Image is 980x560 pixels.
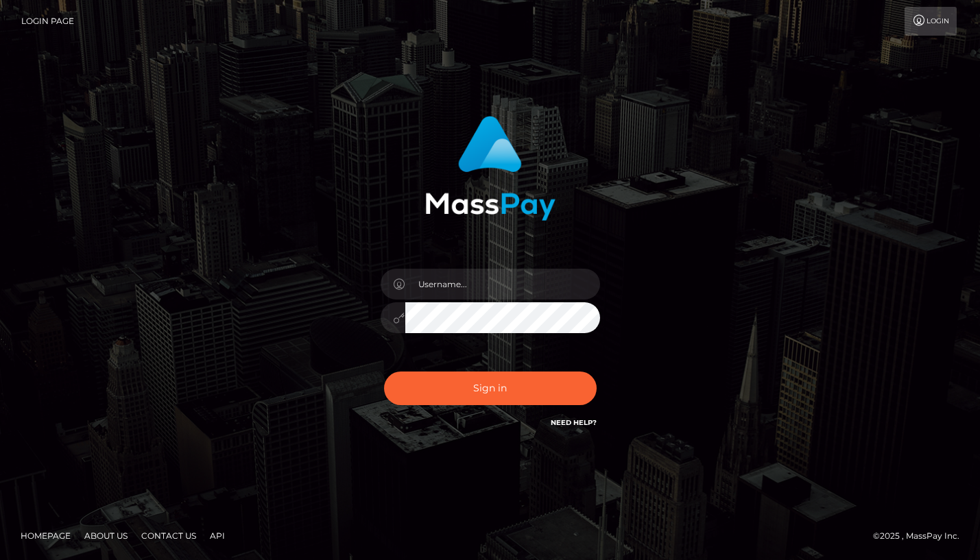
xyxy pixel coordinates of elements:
input: Username... [405,269,600,300]
a: About Us [79,525,133,546]
a: Contact Us [136,525,202,546]
img: MassPay Login [425,116,555,221]
a: Homepage [15,525,76,546]
a: Login Page [21,7,74,36]
button: Sign in [384,372,597,405]
a: API [204,525,230,546]
a: Need Help? [551,418,597,427]
div: © 2025 , MassPay Inc. [873,528,970,544]
a: Login [905,7,957,36]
